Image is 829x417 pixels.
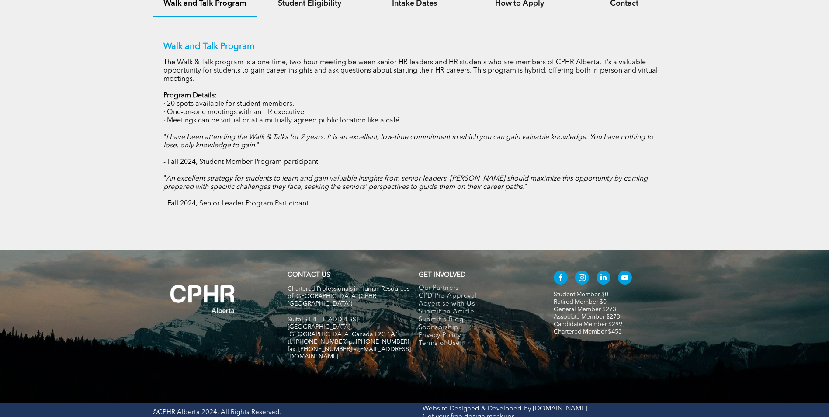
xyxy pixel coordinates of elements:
[163,134,653,149] em: I have been attending the Walk & Talks for 2 years. It is an excellent, low-time commitment in wh...
[153,409,281,416] span: ©CPHR Alberta 2024. All Rights Reserved.
[163,108,666,117] p: · One-on-one meetings with an HR executive.
[419,332,535,340] a: Privacy Policy
[419,272,465,278] span: GET INVOLVED
[419,285,535,292] a: Our Partners
[288,316,358,323] span: Suite [STREET_ADDRESS]
[575,271,589,287] a: instagram
[554,271,568,287] a: facebook
[163,133,666,150] p: " "
[163,175,648,191] em: An excellent strategy for students to learn and gain valuable insights from senior leaders. [PERS...
[533,406,587,412] a: [DOMAIN_NAME]
[288,286,409,307] span: Chartered Professionals in Human Resources of [GEOGRAPHIC_DATA] (CPHR [GEOGRAPHIC_DATA])
[419,292,535,300] a: CPD Pre-Approval
[163,117,666,125] p: · Meetings can be virtual or at a mutually agreed public location like a café.
[618,271,632,287] a: youtube
[288,339,409,345] span: tf. [PHONE_NUMBER] p. [PHONE_NUMBER]
[554,306,616,313] a: General Member $273
[419,324,535,332] a: Sponsorship
[288,324,399,337] span: [GEOGRAPHIC_DATA], [GEOGRAPHIC_DATA] Canada T2G 1A1
[163,100,666,108] p: · 20 spots available for student members.
[163,200,666,208] p: - Fall 2024, Senior Leader Program Participant
[163,59,666,83] p: The Walk & Talk program is a one-time, two-hour meeting between senior HR leaders and HR students...
[423,406,531,412] a: Website Designed & Developed by
[163,175,666,191] p: " "
[163,158,666,167] p: - Fall 2024, Student Member Program participant
[163,92,217,99] strong: Program Details:
[419,340,535,347] a: Terms of Use
[153,267,253,331] img: A white background with a few lines on it
[554,292,608,298] a: Student Member $0
[163,42,666,52] p: Walk and Talk Program
[554,314,620,320] a: Associate Member $273
[554,321,622,327] a: Candidate Member $299
[597,271,610,287] a: linkedin
[288,346,411,360] span: fax. [PHONE_NUMBER] e:[EMAIL_ADDRESS][DOMAIN_NAME]
[288,272,330,278] a: CONTACT US
[419,300,535,308] a: Advertise with Us
[554,329,622,335] a: Chartered Member $453
[419,316,535,324] a: Submit a Blog
[419,308,535,316] a: Submit an Article
[554,299,607,305] a: Retired Member $0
